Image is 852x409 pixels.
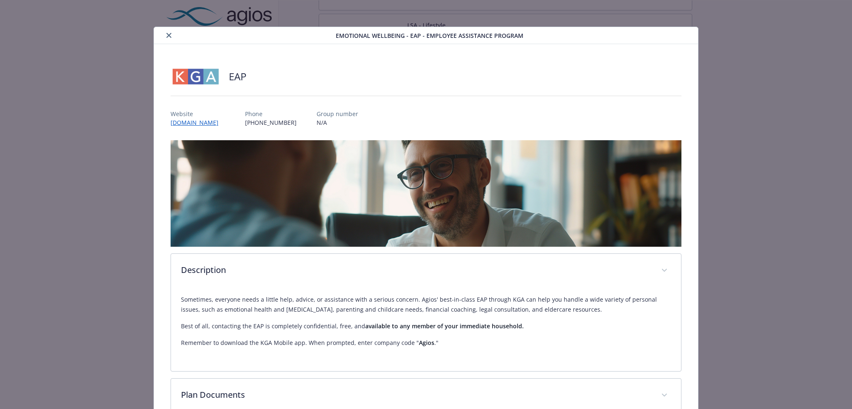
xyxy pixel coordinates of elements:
[181,321,671,331] p: Best of all, contacting the EAP is completely confidential, free, and
[171,64,220,89] img: KGA, Inc
[181,264,651,276] p: Description
[229,69,246,84] h2: EAP
[317,109,358,118] p: Group number
[171,119,225,126] a: [DOMAIN_NAME]
[181,295,671,315] p: Sometimes, everyone needs a little help, advice, or assistance with a serious concern. Agios' bes...
[171,140,682,247] img: banner
[181,338,671,348] p: Remember to download the KGA Mobile app. When prompted, enter company code " ."
[171,288,681,371] div: Description
[365,322,524,330] strong: available to any member of your immediate household.
[317,118,358,127] p: N/A
[419,339,434,347] strong: Agios
[245,109,297,118] p: Phone
[181,389,651,401] p: Plan Documents
[164,30,174,40] button: close
[245,118,297,127] p: [PHONE_NUMBER]
[171,254,681,288] div: Description
[336,31,523,40] span: Emotional Wellbeing - EAP - Employee Assistance Program
[171,109,225,118] p: Website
